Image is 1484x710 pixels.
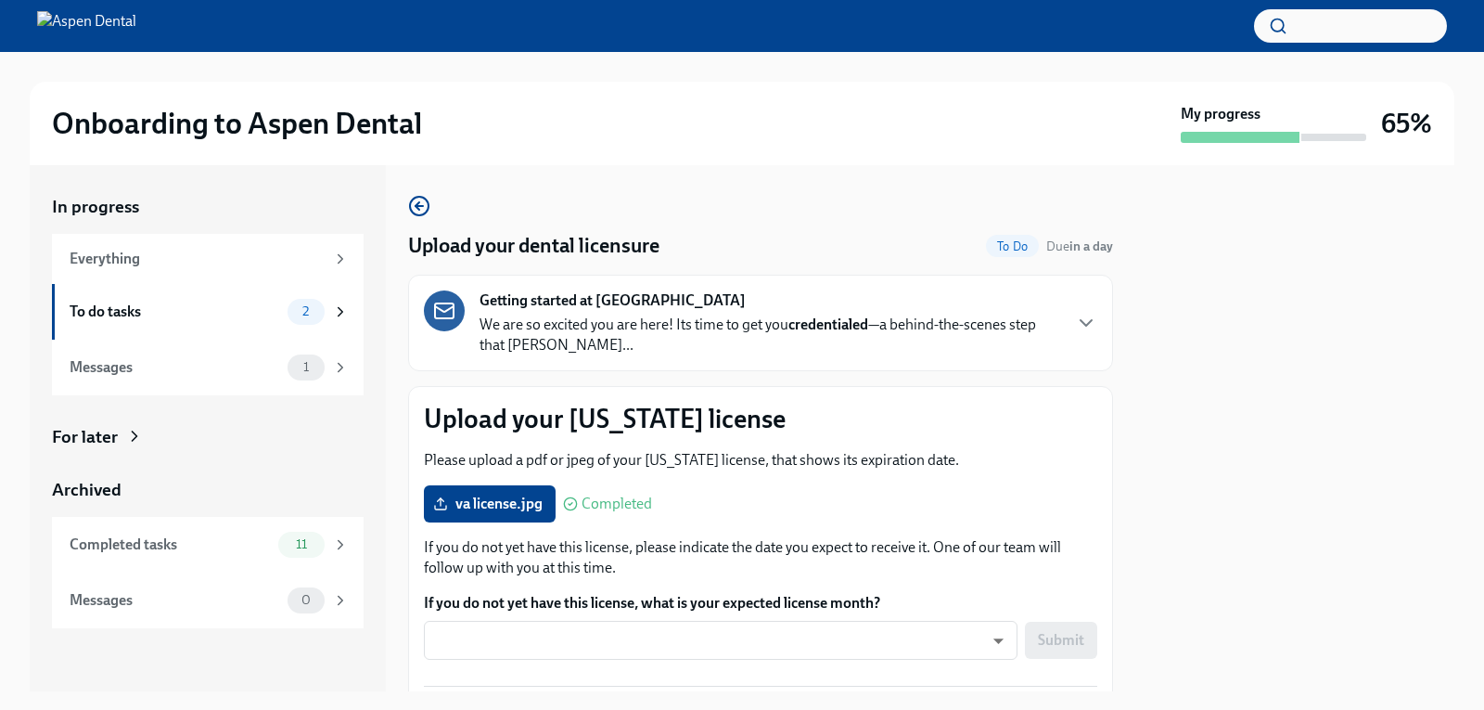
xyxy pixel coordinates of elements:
h3: 65% [1381,107,1432,140]
a: Everything [52,234,364,284]
p: We are so excited you are here! Its time to get you —a behind-the-scenes step that [PERSON_NAME]... [480,315,1060,355]
h4: Upload your dental licensure [408,232,659,260]
a: Messages1 [52,340,364,395]
span: October 8th, 2025 10:00 [1046,238,1113,255]
strong: credentialed [788,316,868,333]
h2: Onboarding to Aspen Dental [52,105,422,142]
p: If you do not yet have this license, please indicate the date you expect to receive it. One of ou... [424,537,1097,578]
p: Please upload a pdf or jpeg of your [US_STATE] license, that shows its expiration date. [424,450,1097,471]
span: To Do [986,239,1039,253]
strong: Getting started at [GEOGRAPHIC_DATA] [480,290,746,311]
div: Everything [70,249,325,269]
div: Completed tasks [70,535,271,555]
a: Messages0 [52,573,364,628]
span: Completed [582,497,652,511]
span: 11 [285,537,318,551]
strong: in a day [1069,239,1113,254]
span: 0 [290,593,322,607]
a: In progress [52,195,364,219]
a: For later [52,425,364,449]
span: 1 [292,360,320,374]
strong: My progress [1181,104,1260,124]
div: For later [52,425,118,449]
a: To do tasks2 [52,284,364,340]
label: va license.jpg [424,485,556,523]
p: Upload your [US_STATE] license [424,402,1097,435]
span: 2 [291,304,320,318]
span: Due [1046,239,1113,254]
div: ​ [424,621,1017,660]
label: If you do not yet have this license, what is your expected license month? [424,593,1097,613]
div: Messages [70,357,280,378]
a: Completed tasks11 [52,517,364,573]
span: va license.jpg [437,495,543,513]
div: To do tasks [70,302,280,322]
div: Messages [70,590,280,611]
a: Archived [52,478,364,502]
img: Aspen Dental [37,11,136,41]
